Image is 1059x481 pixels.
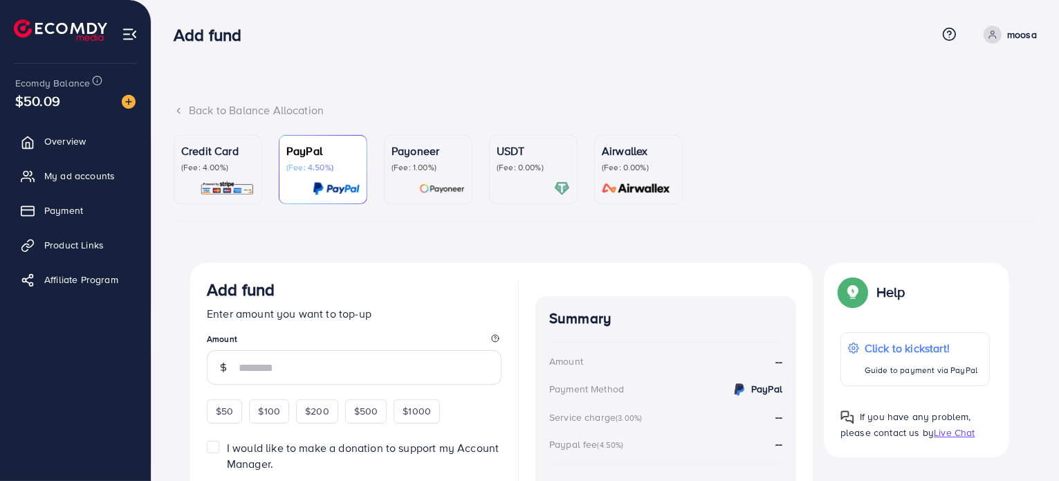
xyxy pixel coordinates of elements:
p: Credit Card [181,143,255,159]
a: Overview [10,127,140,155]
span: $50.09 [15,91,60,111]
p: Airwallex [602,143,675,159]
p: PayPal [286,143,360,159]
img: Popup guide [840,410,854,424]
span: $500 [354,404,378,418]
p: Click to kickstart! [865,340,977,356]
img: card [419,181,465,197]
p: (Fee: 4.50%) [286,162,360,173]
img: card [200,181,255,197]
strong: -- [775,354,782,370]
a: Payment [10,197,140,224]
img: card [313,181,360,197]
span: Payment [44,203,83,217]
div: Service charge [549,410,646,424]
h3: Add fund [174,25,252,45]
span: $50 [216,404,233,418]
img: logo [14,19,107,41]
p: Enter amount you want to top-up [207,305,501,322]
img: menu [122,26,138,42]
h3: Add fund [207,280,275,300]
span: Live Chat [934,426,975,439]
img: card [598,181,675,197]
strong: -- [775,409,782,424]
span: Ecomdy Balance [15,76,90,90]
div: Payment Method [549,382,624,396]
p: (Fee: 0.00%) [602,162,675,173]
a: My ad accounts [10,162,140,190]
p: Help [876,284,905,300]
p: moosa [1007,26,1037,43]
img: Popup guide [840,280,865,305]
img: image [122,95,136,109]
a: Affiliate Program [10,266,140,293]
small: (4.50%) [598,439,624,451]
img: card [554,181,570,197]
p: (Fee: 1.00%) [392,162,465,173]
img: credit [731,381,748,398]
span: $200 [305,404,329,418]
span: $1000 [403,404,431,418]
div: Amount [549,354,583,368]
a: moosa [978,26,1037,44]
p: USDT [497,143,570,159]
span: I would like to make a donation to support my Account Manager. [227,440,499,471]
strong: -- [775,436,782,451]
iframe: Chat [1000,419,1049,471]
p: (Fee: 0.00%) [497,162,570,173]
h4: Summary [549,310,782,327]
span: $100 [258,404,280,418]
span: Overview [44,134,86,148]
p: Guide to payment via PayPal [865,362,977,379]
span: Affiliate Program [44,273,118,287]
p: (Fee: 4.00%) [181,162,255,173]
p: Payoneer [392,143,465,159]
div: Paypal fee [549,437,628,451]
div: Back to Balance Allocation [174,102,1037,118]
strong: PayPal [751,382,782,396]
span: If you have any problem, please contact us by [840,410,971,439]
span: My ad accounts [44,169,115,183]
span: Product Links [44,238,104,252]
small: (3.00%) [616,412,642,424]
legend: Amount [207,333,501,350]
a: Product Links [10,231,140,259]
